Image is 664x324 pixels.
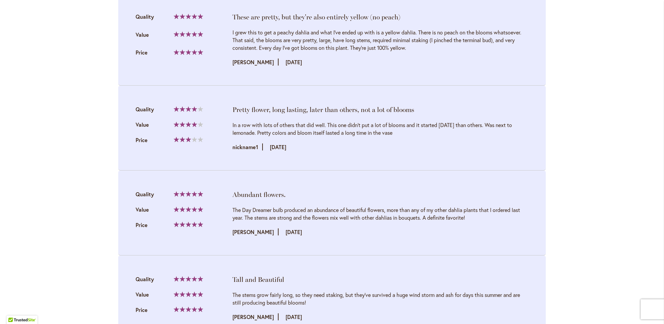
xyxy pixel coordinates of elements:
[174,106,203,112] div: 80%
[232,121,528,136] div: In a row with lots of others that did well. This one didn't put a lot of blooms and it started [D...
[136,221,148,228] span: Price
[232,143,263,150] strong: nickname1
[136,191,154,198] span: Quality
[232,59,279,66] strong: [PERSON_NAME]
[174,191,203,197] div: 100%
[136,31,149,38] span: Value
[286,313,302,320] time: [DATE]
[232,291,528,306] div: The stems grow fairly long, so they need staking, but they've survived a huge wind storm and ash ...
[136,13,154,20] span: Quality
[286,228,302,235] time: [DATE]
[232,190,528,199] div: Abundant flowers.
[136,291,149,298] span: Value
[174,292,203,297] div: 100%
[136,306,148,313] span: Price
[136,276,154,283] span: Quality
[232,206,528,221] div: The Day Dreamer bulb produced an abundance of beautiful flowers, more than any of my other dahlia...
[174,122,203,127] div: 80%
[174,31,203,37] div: 100%
[136,206,149,213] span: Value
[174,276,203,282] div: 100%
[174,49,203,55] div: 100%
[232,105,528,114] div: Pretty flower, long lasting, later than others, not a lot of blooms
[174,137,203,142] div: 60%
[232,313,279,320] strong: [PERSON_NAME]
[174,14,203,19] div: 100%
[136,106,154,113] span: Quality
[270,143,286,150] time: [DATE]
[232,275,528,284] div: Tall and Beautiful
[232,12,528,22] div: These are pretty, but they're also entirely yellow (no peach)
[136,49,148,56] span: Price
[286,59,302,66] time: [DATE]
[136,121,149,128] span: Value
[174,207,203,212] div: 100%
[232,28,528,51] div: I grew this to get a peachy dahlia and what I've ended up with is a yellow dahlia. There is no pe...
[174,222,203,227] div: 100%
[136,136,148,143] span: Price
[5,300,24,319] iframe: Launch Accessibility Center
[174,307,203,312] div: 100%
[232,228,279,235] strong: [PERSON_NAME]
